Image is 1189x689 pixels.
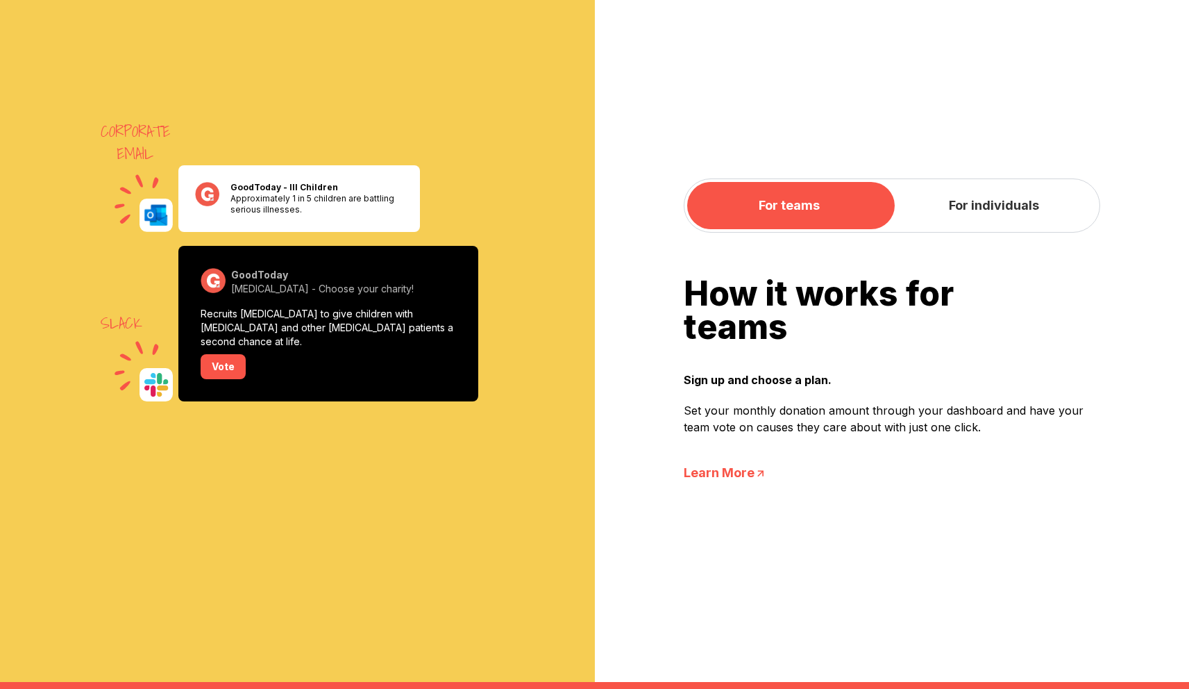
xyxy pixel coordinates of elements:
[684,402,1101,435] p: Set your monthly donation amount through your dashboard and have your team vote on causes they ca...
[892,182,1097,229] button: For individuals
[687,182,892,229] button: For teams
[684,277,1101,344] h3: How it works for teams
[201,354,246,379] div: Vote
[101,313,142,335] span: Slack
[231,282,456,296] p: [MEDICAL_DATA] - Choose your charity!
[101,121,170,165] span: Corporate Email
[684,372,1101,388] strong: Sign up and choose a plan.
[201,307,456,349] p: Recruits [MEDICAL_DATA] to give children with [MEDICAL_DATA] and other [MEDICAL_DATA] patients a ...
[230,193,403,215] p: Approximately 1 in 5 children are battling serious illnesses.
[231,269,288,281] strong: GoodToday
[230,182,338,192] strong: GoodToday - Ill Children
[684,463,1101,483] a: Learn More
